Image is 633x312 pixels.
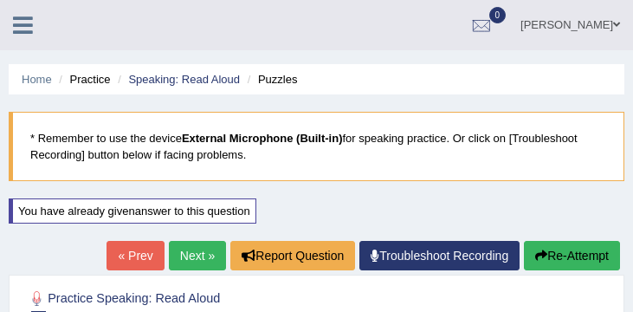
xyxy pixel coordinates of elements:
button: Report Question [230,241,355,270]
li: Practice [55,71,110,88]
a: Troubleshoot Recording [359,241,520,270]
a: Speaking: Read Aloud [128,73,240,86]
a: « Prev [107,241,164,270]
div: You have already given answer to this question [9,198,256,224]
b: External Microphone (Built-in) [182,132,343,145]
a: Next » [169,241,226,270]
a: Home [22,73,52,86]
blockquote: * Remember to use the device for speaking practice. Or click on [Troubleshoot Recording] button b... [9,112,624,181]
span: 0 [489,7,507,23]
button: Re-Attempt [524,241,620,270]
li: Puzzles [243,71,298,88]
